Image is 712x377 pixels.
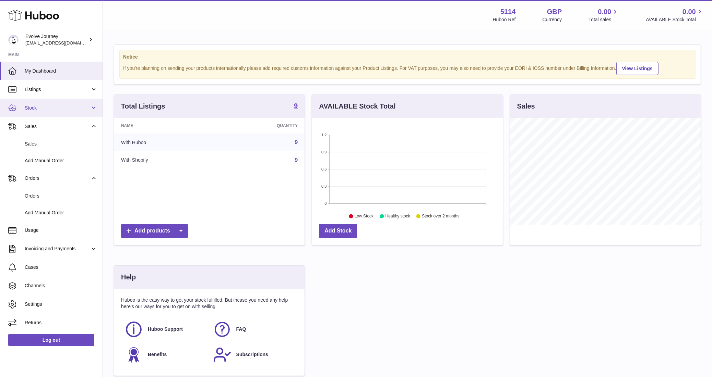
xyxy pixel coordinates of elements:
span: Total sales [589,16,619,23]
span: Orders [25,193,97,199]
strong: GBP [547,7,562,16]
a: Log out [8,334,94,346]
strong: 5114 [500,7,516,16]
span: Add Manual Order [25,158,97,164]
a: 0.00 AVAILABLE Stock Total [646,7,704,23]
span: Add Manual Order [25,210,97,216]
span: Settings [25,301,97,307]
span: Listings [25,86,90,93]
span: My Dashboard [25,68,97,74]
span: Sales [25,141,97,147]
span: 0.00 [683,7,696,16]
span: Channels [25,282,97,289]
span: Usage [25,227,97,234]
span: Invoicing and Payments [25,246,90,252]
img: hello@evolvejourney.co.uk [8,35,19,45]
a: 0.00 Total sales [589,7,619,23]
span: AVAILABLE Stock Total [646,16,704,23]
div: Huboo Ref [493,16,516,23]
span: 0.00 [598,7,612,16]
span: Returns [25,319,97,326]
span: Sales [25,123,90,130]
span: [EMAIL_ADDRESS][DOMAIN_NAME] [25,40,101,46]
div: Currency [543,16,562,23]
span: Stock [25,105,90,111]
span: Cases [25,264,97,271]
span: Orders [25,175,90,181]
div: Evolve Journey [25,33,87,46]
